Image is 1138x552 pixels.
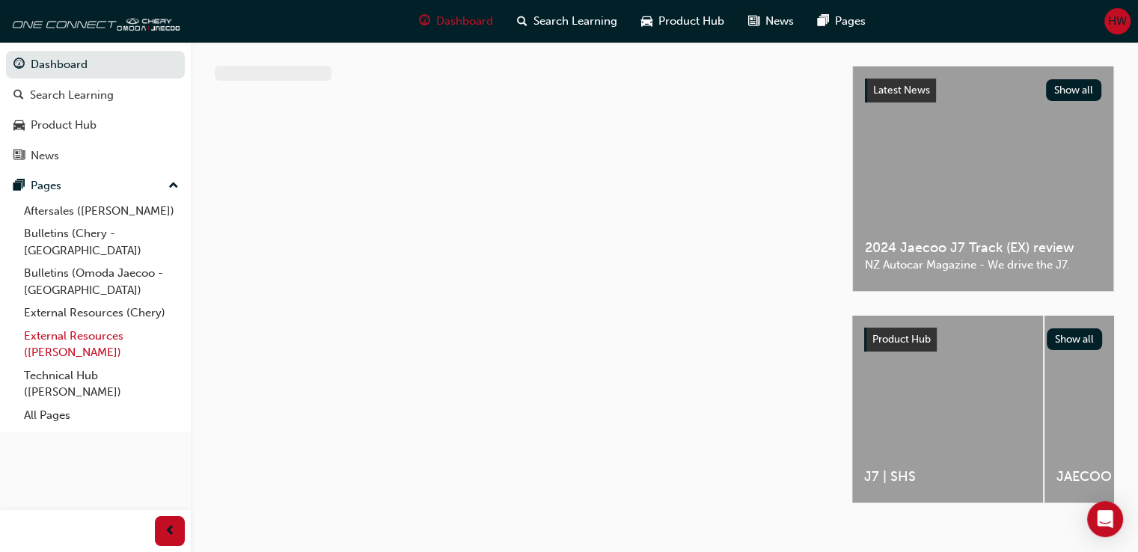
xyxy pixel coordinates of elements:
[30,87,114,104] div: Search Learning
[31,177,61,194] div: Pages
[517,12,527,31] span: search-icon
[18,404,185,427] a: All Pages
[31,147,59,165] div: News
[865,79,1101,102] a: Latest NewsShow all
[168,177,179,196] span: up-icon
[872,333,931,346] span: Product Hub
[18,301,185,325] a: External Resources (Chery)
[13,119,25,132] span: car-icon
[835,13,866,30] span: Pages
[18,364,185,404] a: Technical Hub ([PERSON_NAME])
[419,12,430,31] span: guage-icon
[852,316,1043,503] a: J7 | SHS
[6,111,185,139] a: Product Hub
[13,58,25,72] span: guage-icon
[7,6,180,36] img: oneconnect
[6,82,185,109] a: Search Learning
[658,13,724,30] span: Product Hub
[13,150,25,163] span: news-icon
[1047,328,1103,350] button: Show all
[18,200,185,223] a: Aftersales ([PERSON_NAME])
[736,6,806,37] a: news-iconNews
[6,51,185,79] a: Dashboard
[748,12,759,31] span: news-icon
[865,257,1101,274] span: NZ Autocar Magazine - We drive the J7.
[13,180,25,193] span: pages-icon
[6,172,185,200] button: Pages
[765,13,794,30] span: News
[13,89,24,102] span: search-icon
[1087,501,1123,537] div: Open Intercom Messenger
[852,66,1114,292] a: Latest NewsShow all2024 Jaecoo J7 Track (EX) reviewNZ Autocar Magazine - We drive the J7.
[873,84,930,96] span: Latest News
[407,6,505,37] a: guage-iconDashboard
[6,142,185,170] a: News
[533,13,617,30] span: Search Learning
[818,12,829,31] span: pages-icon
[18,325,185,364] a: External Resources ([PERSON_NAME])
[641,12,652,31] span: car-icon
[1046,79,1102,101] button: Show all
[1108,13,1127,30] span: HW
[165,522,176,541] span: prev-icon
[806,6,878,37] a: pages-iconPages
[864,328,1102,352] a: Product HubShow all
[864,468,1031,485] span: J7 | SHS
[31,117,97,134] div: Product Hub
[436,13,493,30] span: Dashboard
[18,262,185,301] a: Bulletins (Omoda Jaecoo - [GEOGRAPHIC_DATA])
[6,48,185,172] button: DashboardSearch LearningProduct HubNews
[18,222,185,262] a: Bulletins (Chery - [GEOGRAPHIC_DATA])
[629,6,736,37] a: car-iconProduct Hub
[865,239,1101,257] span: 2024 Jaecoo J7 Track (EX) review
[505,6,629,37] a: search-iconSearch Learning
[1104,8,1131,34] button: HW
